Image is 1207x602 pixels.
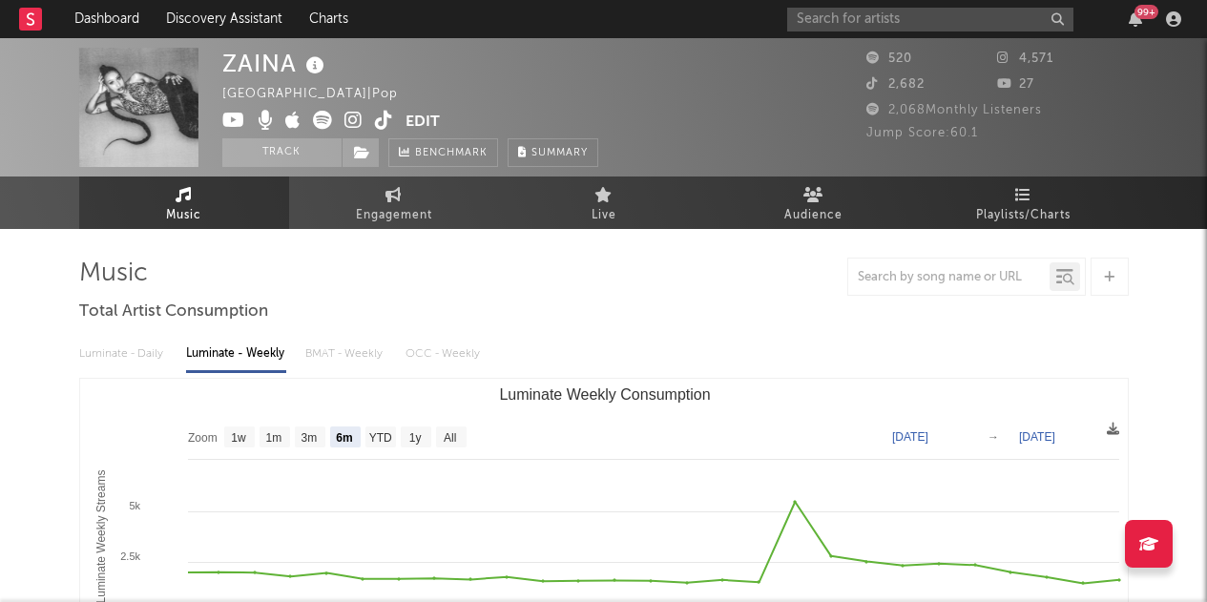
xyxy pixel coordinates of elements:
span: 2,682 [866,78,925,91]
span: Benchmark [415,142,488,165]
text: Luminate Weekly Consumption [499,386,710,403]
span: Music [166,204,201,227]
span: 27 [997,78,1034,91]
text: Zoom [188,431,218,445]
text: → [988,430,999,444]
span: 4,571 [997,52,1053,65]
input: Search by song name or URL [848,270,1050,285]
a: Playlists/Charts [919,176,1129,229]
a: Benchmark [388,138,498,167]
span: Live [592,204,616,227]
span: 520 [866,52,912,65]
div: ZAINA [222,48,329,79]
text: [DATE] [1019,430,1055,444]
a: Live [499,176,709,229]
div: [GEOGRAPHIC_DATA] | Pop [222,83,420,106]
span: Playlists/Charts [976,204,1071,227]
text: 1w [231,431,246,445]
div: 99 + [1134,5,1158,19]
text: 1m [265,431,281,445]
text: [DATE] [892,430,928,444]
text: 2.5k [120,550,140,562]
text: YTD [368,431,391,445]
button: Summary [508,138,598,167]
text: 6m [336,431,352,445]
input: Search for artists [787,8,1073,31]
span: Audience [784,204,843,227]
button: 99+ [1129,11,1142,27]
span: Engagement [356,204,432,227]
button: Track [222,138,342,167]
a: Engagement [289,176,499,229]
text: 3m [301,431,317,445]
span: Total Artist Consumption [79,301,268,323]
div: Luminate - Weekly [186,338,286,370]
text: 5k [129,500,140,511]
button: Edit [406,111,440,135]
text: 1y [408,431,421,445]
span: Summary [531,148,588,158]
span: Jump Score: 60.1 [866,127,978,139]
span: 2,068 Monthly Listeners [866,104,1042,116]
a: Audience [709,176,919,229]
a: Music [79,176,289,229]
text: All [444,431,456,445]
